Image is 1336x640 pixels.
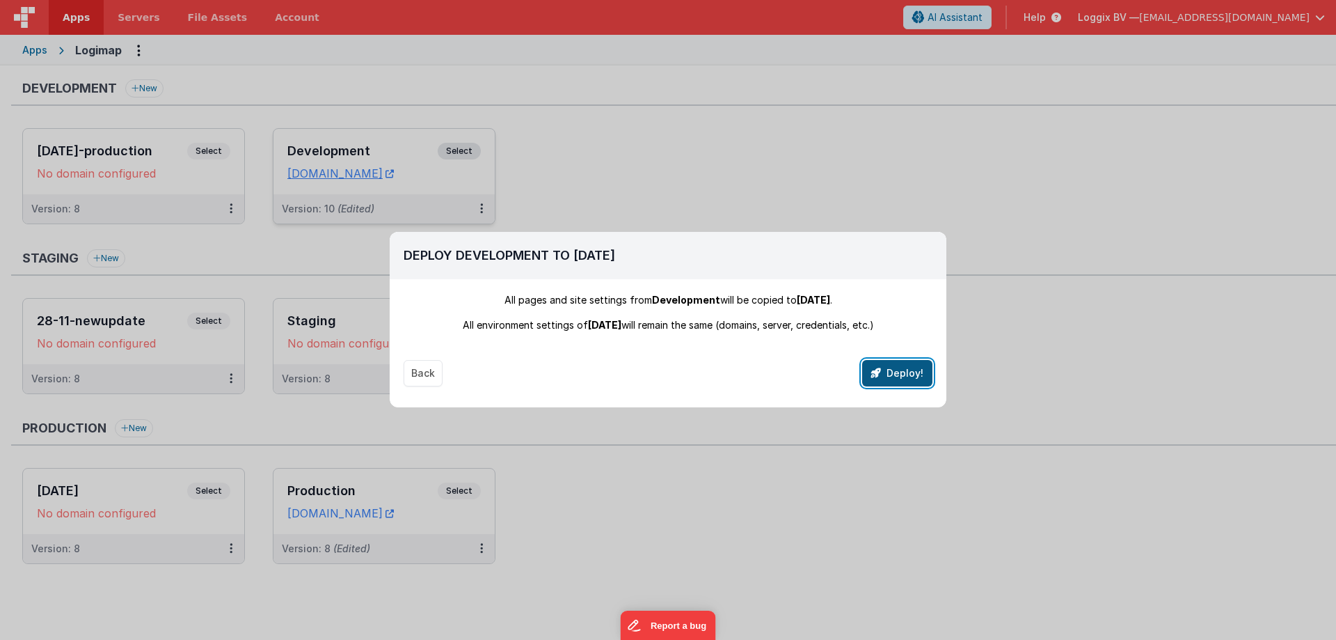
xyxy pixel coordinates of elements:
h2: Deploy Development To [DATE] [404,246,932,265]
span: [DATE] [797,294,830,306]
span: [DATE] [588,319,621,331]
div: All environment settings of will remain the same (domains, server, credentials, etc.) [404,318,932,332]
span: Development [652,294,720,306]
button: Deploy! [862,360,932,387]
div: All pages and site settings from will be copied to . [404,293,932,307]
button: Back [404,360,443,387]
iframe: Marker.io feedback button [621,611,716,640]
